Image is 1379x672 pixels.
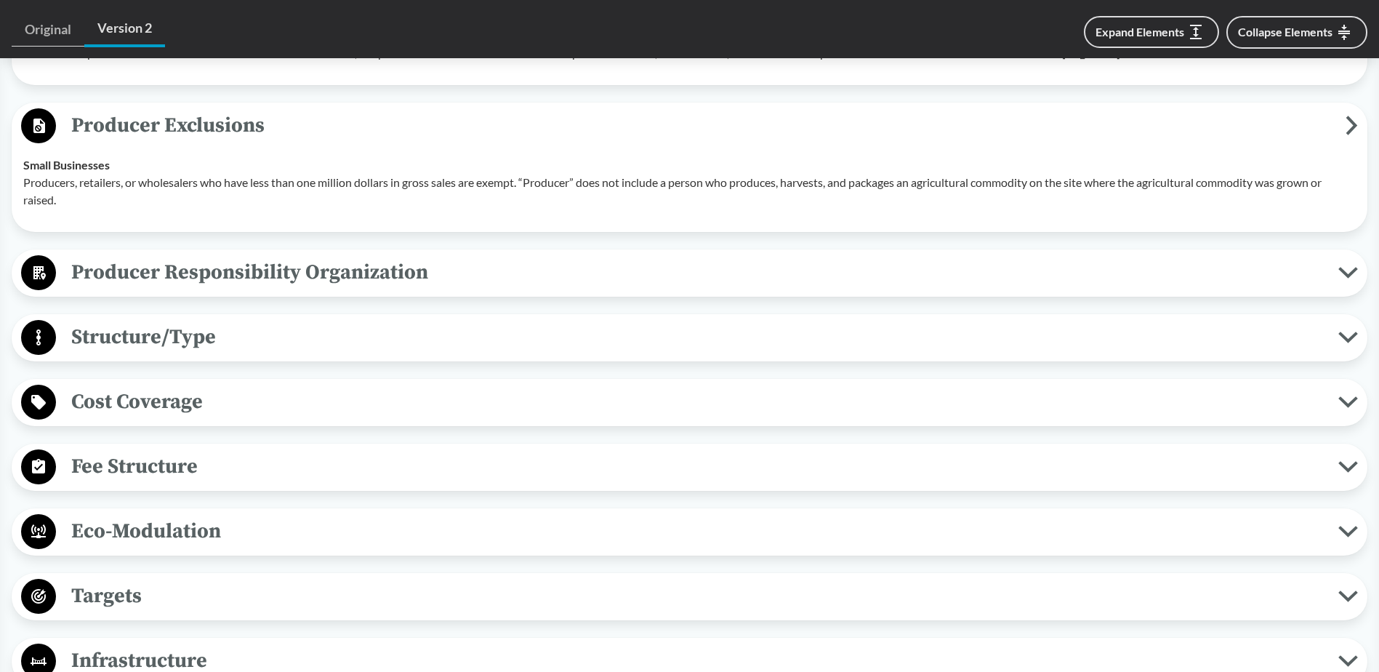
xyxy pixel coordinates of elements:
button: Structure/Type [17,319,1362,356]
button: Expand Elements [1084,16,1219,48]
button: Producer Responsibility Organization [17,255,1362,292]
a: Version 2 [84,12,165,47]
span: Targets [56,580,1338,612]
a: Original [12,13,84,47]
button: Producer Exclusions [17,108,1362,145]
span: Producer Exclusions [56,109,1346,142]
p: Producers, retailers, or wholesalers who have less than one million dollars in gross sales are ex... [23,174,1356,209]
button: Fee Structure [17,449,1362,486]
button: Collapse Elements [1226,16,1367,49]
button: Cost Coverage [17,384,1362,421]
span: Eco-Modulation [56,515,1338,548]
span: Cost Coverage [56,385,1338,418]
strong: Small Businesses [23,158,110,172]
span: Producer Responsibility Organization [56,256,1338,289]
button: Eco-Modulation [17,513,1362,551]
span: Structure/Type [56,321,1338,353]
button: Targets [17,578,1362,615]
span: Fee Structure [56,450,1338,483]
